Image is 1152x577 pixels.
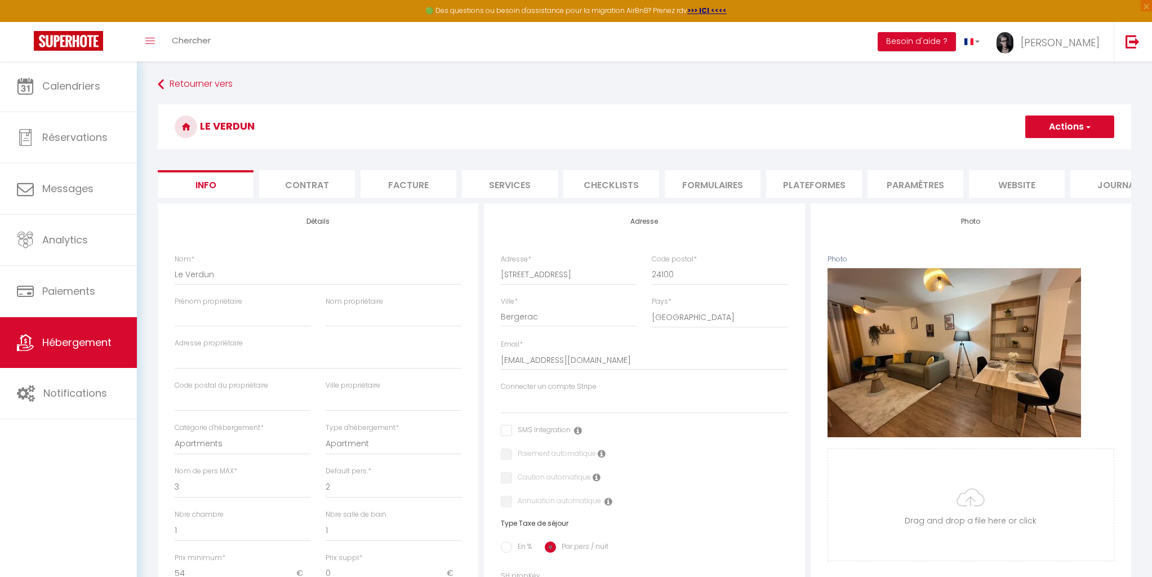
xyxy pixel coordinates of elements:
[175,338,243,349] label: Adresse propriétaire
[326,553,362,563] label: Prix suppl
[158,104,1131,149] h3: Le Verdun
[42,335,112,349] span: Hébergement
[42,284,95,298] span: Paiements
[652,296,671,307] label: Pays
[766,170,862,198] li: Plateformes
[326,296,383,307] label: Nom propriétaire
[501,296,518,307] label: Ville
[163,22,219,61] a: Chercher
[512,542,532,554] label: En %
[175,509,224,520] label: Nbre chambre
[326,423,399,433] label: Type d'hébergement
[501,339,523,350] label: Email
[501,381,597,392] label: Connecter un compte Stripe
[175,423,264,433] label: Catégorie d'hébergement
[652,254,697,265] label: Code postal
[34,31,103,51] img: Super Booking
[42,79,100,93] span: Calendriers
[462,170,558,198] li: Services
[501,218,788,225] h4: Adresse
[175,218,461,225] h4: Détails
[175,553,225,563] label: Prix minimum
[556,542,608,554] label: Par pers / nuit
[878,32,956,51] button: Besoin d'aide ?
[512,449,596,461] label: Paiement automatique
[361,170,456,198] li: Facture
[1126,34,1140,48] img: logout
[326,466,371,477] label: Default pers.
[175,296,242,307] label: Prénom propriétaire
[665,170,760,198] li: Formulaires
[1025,116,1114,138] button: Actions
[512,472,591,485] label: Caution automatique
[326,509,386,520] label: Nbre salle de bain
[158,74,1131,95] a: Retourner vers
[563,170,659,198] li: Checklists
[687,6,727,15] a: >>> ICI <<<<
[42,130,108,144] span: Réservations
[175,254,194,265] label: Nom
[259,170,355,198] li: Contrat
[158,170,253,198] li: Info
[43,386,107,400] span: Notifications
[997,32,1013,54] img: ...
[988,22,1114,61] a: ... [PERSON_NAME]
[868,170,963,198] li: Paramètres
[42,181,94,196] span: Messages
[42,233,88,247] span: Analytics
[828,254,847,265] label: Photo
[1021,35,1100,50] span: [PERSON_NAME]
[501,520,788,527] h6: Type Taxe de séjour
[172,34,211,46] span: Chercher
[828,218,1114,225] h4: Photo
[501,254,531,265] label: Adresse
[969,170,1065,198] li: website
[326,380,380,391] label: Ville propriétaire
[175,466,237,477] label: Nom de pers MAX
[175,380,268,391] label: Code postal du propriétaire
